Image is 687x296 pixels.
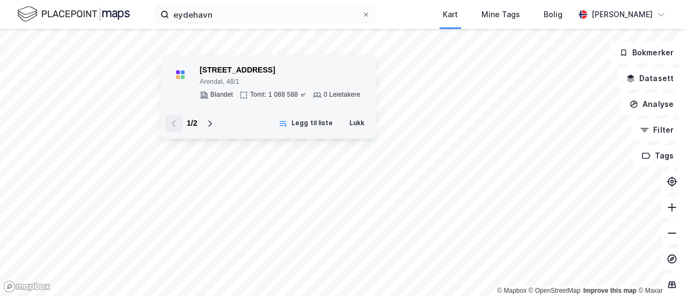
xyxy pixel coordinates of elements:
button: Legg til liste [272,115,340,132]
div: [STREET_ADDRESS] [200,64,360,77]
a: Mapbox homepage [3,280,50,293]
div: 0 Leietakere [324,91,360,99]
button: Bokmerker [610,42,683,63]
iframe: Chat Widget [633,244,687,296]
div: Tomt: 1 088 588 ㎡ [250,91,306,99]
div: Mine Tags [481,8,520,21]
div: Kontrollprogram for chat [633,244,687,296]
div: [PERSON_NAME] [591,8,653,21]
button: Analyse [620,93,683,115]
button: Lukk [342,115,371,132]
div: Blandet [210,91,233,99]
div: Bolig [544,8,562,21]
button: Datasett [617,68,683,89]
input: Søk på adresse, matrikkel, gårdeiere, leietakere eller personer [169,6,362,23]
div: Kart [443,8,458,21]
a: OpenStreetMap [529,287,581,294]
a: Improve this map [583,287,637,294]
a: Mapbox [497,287,527,294]
img: logo.f888ab2527a4732fd821a326f86c7f29.svg [17,5,130,24]
div: 1 / 2 [187,117,197,130]
div: Arendal, 48/1 [200,78,360,86]
button: Filter [631,119,683,141]
button: Tags [633,145,683,167]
